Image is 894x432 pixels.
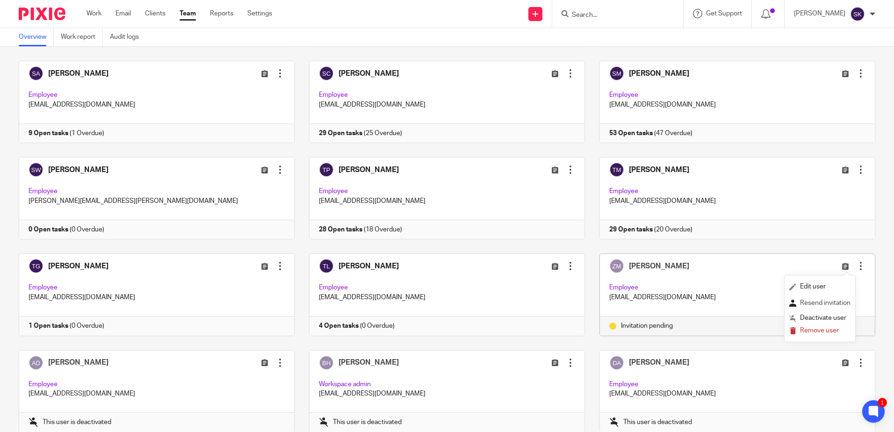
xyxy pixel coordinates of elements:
[145,9,166,18] a: Clients
[878,398,887,407] div: 1
[789,296,851,310] a: Resend invitation
[571,11,655,20] input: Search
[609,293,865,302] p: [EMAIL_ADDRESS][DOMAIN_NAME]
[789,312,851,324] button: Deactivate user
[850,7,865,22] img: svg%3E
[789,280,851,294] a: Edit user
[800,315,846,321] span: Deactivate user
[800,300,851,306] span: Resend invitation
[609,283,865,292] p: Employee
[247,9,272,18] a: Settings
[800,283,826,290] span: Edit user
[180,9,196,18] a: Team
[61,28,103,46] a: Work report
[609,259,624,274] img: svg%3E
[110,28,146,46] a: Audit logs
[800,327,839,334] span: Remove user
[609,321,865,331] div: Invitation pending
[19,7,65,20] img: Pixie
[629,262,689,270] span: [PERSON_NAME]
[789,325,851,337] button: Remove user
[210,9,233,18] a: Reports
[19,28,54,46] a: Overview
[87,9,101,18] a: Work
[706,10,742,17] span: Get Support
[115,9,131,18] a: Email
[794,9,845,18] p: [PERSON_NAME]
